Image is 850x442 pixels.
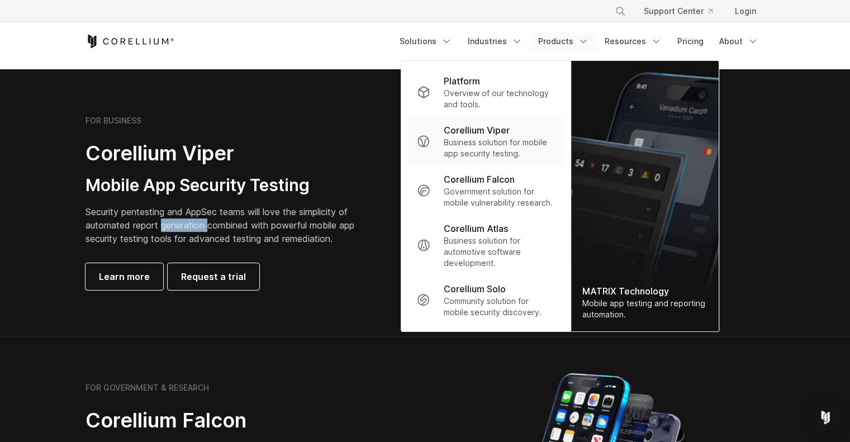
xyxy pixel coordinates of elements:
a: Support Center [635,1,721,21]
div: Navigation Menu [393,31,765,51]
p: Security pentesting and AppSec teams will love the simplicity of automated report generation comb... [86,205,372,245]
p: Community solution for mobile security discovery. [444,296,555,318]
a: Learn more [86,263,163,290]
p: Corellium Viper [444,123,510,137]
a: Resources [598,31,668,51]
p: Overview of our technology and tools. [444,88,555,110]
div: Open Intercom Messenger [812,404,839,431]
a: Corellium Home [86,35,174,48]
a: About [713,31,765,51]
h3: Mobile App Security Testing [86,175,372,196]
a: Solutions [393,31,459,51]
a: Pricing [671,31,710,51]
div: MATRIX Technology [582,284,708,298]
span: Request a trial [181,270,246,283]
h2: Corellium Falcon [86,408,398,433]
a: Industries [461,31,529,51]
a: Corellium Viper Business solution for mobile app security testing. [408,117,564,166]
h6: FOR BUSINESS [86,116,141,126]
a: Platform Overview of our technology and tools. [408,68,564,117]
p: Corellium Falcon [444,173,515,186]
p: Corellium Atlas [444,222,508,235]
div: Navigation Menu [601,1,765,21]
p: Platform [444,74,480,88]
div: Mobile app testing and reporting automation. [582,298,708,320]
h2: Corellium Viper [86,141,372,166]
p: Corellium Solo [444,282,506,296]
a: Corellium Falcon Government solution for mobile vulnerability research. [408,166,564,215]
span: Learn more [99,270,150,283]
p: Government solution for mobile vulnerability research. [444,186,555,208]
a: Login [726,1,765,21]
a: Corellium Atlas Business solution for automotive software development. [408,215,564,275]
p: Business solution for automotive software development. [444,235,555,269]
a: Request a trial [168,263,259,290]
a: Corellium Solo Community solution for mobile security discovery. [408,275,564,325]
img: Matrix_WebNav_1x [571,61,719,331]
h6: FOR GOVERNMENT & RESEARCH [86,383,209,393]
button: Search [610,1,630,21]
p: Business solution for mobile app security testing. [444,137,555,159]
a: Products [531,31,596,51]
a: MATRIX Technology Mobile app testing and reporting automation. [571,61,719,331]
